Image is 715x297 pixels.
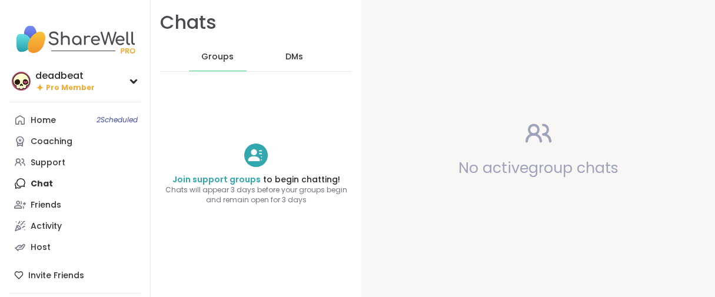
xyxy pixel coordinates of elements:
a: Join support groups [172,173,261,185]
span: Pro Member [46,83,95,93]
h4: to begin chatting! [151,174,361,186]
span: No active group chats [458,158,618,178]
img: deadbeat [12,72,31,91]
div: Invite Friends [9,265,141,286]
a: Host [9,236,141,258]
div: Support [31,157,65,169]
a: Coaching [9,131,141,152]
a: Activity [9,215,141,236]
h1: Chats [160,9,217,36]
span: 2 Scheduled [97,115,138,125]
div: Friends [31,199,61,211]
span: Chats will appear 3 days before your groups begin and remain open for 3 days [151,185,361,205]
a: Friends [9,194,141,215]
a: Home2Scheduled [9,109,141,131]
div: Host [31,242,51,253]
div: Coaching [31,136,72,148]
span: Groups [201,51,234,63]
a: Support [9,152,141,173]
div: Activity [31,221,62,232]
span: DMs [285,51,303,63]
div: deadbeat [35,69,95,82]
img: ShareWell Nav Logo [9,19,141,60]
div: Home [31,115,56,126]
